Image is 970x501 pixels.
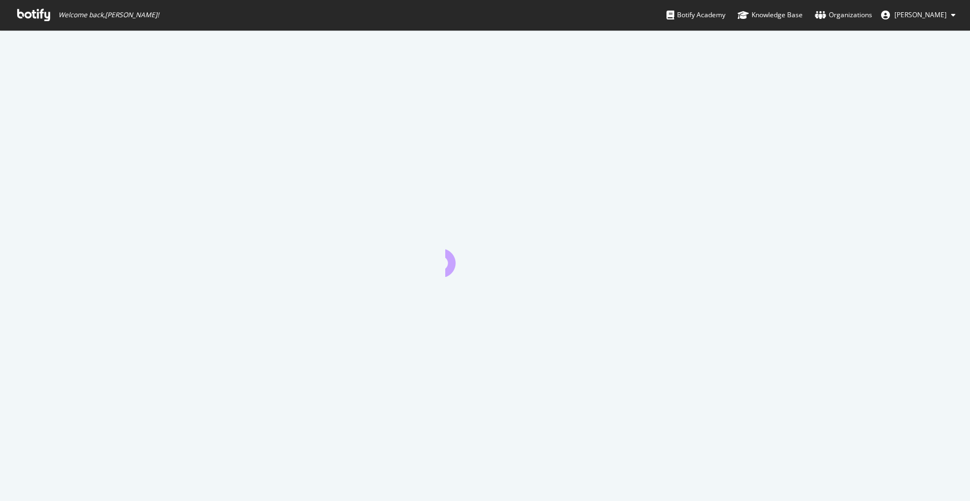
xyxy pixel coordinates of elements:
div: Organizations [815,9,872,21]
div: animation [445,237,525,277]
span: Matthew Edgar [894,10,947,19]
div: Knowledge Base [738,9,803,21]
span: Welcome back, [PERSON_NAME] ! [58,11,159,19]
div: Botify Academy [666,9,725,21]
button: [PERSON_NAME] [872,6,964,24]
